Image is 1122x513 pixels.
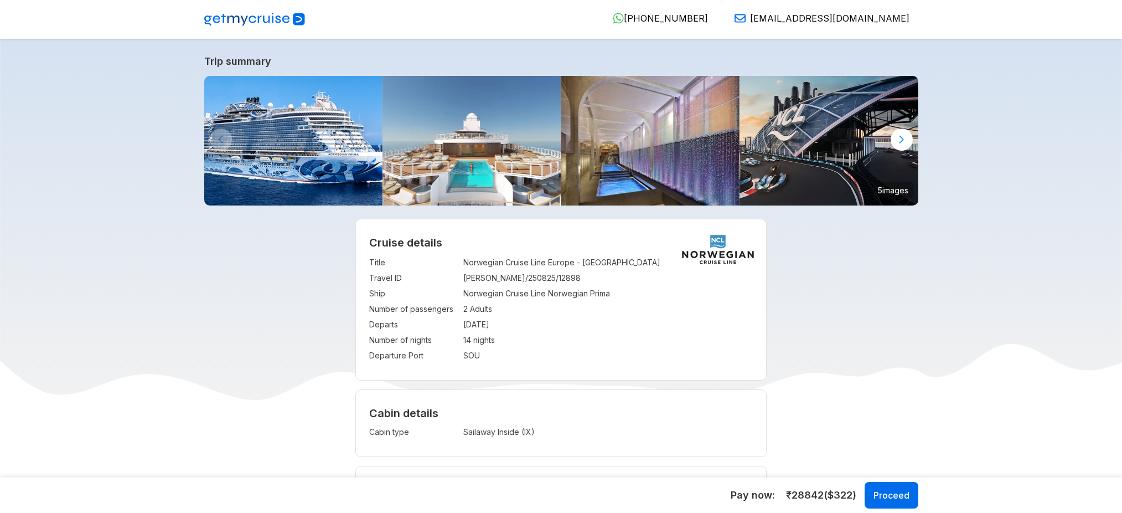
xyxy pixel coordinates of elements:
[463,270,753,286] td: [PERSON_NAME]/250825/12898
[731,489,775,502] h5: Pay now:
[750,13,909,24] span: [EMAIL_ADDRESS][DOMAIN_NAME]
[624,13,708,24] span: [PHONE_NUMBER]
[463,424,667,440] td: Sailaway Inside (IX)
[463,286,753,301] td: Norwegian Cruise Line Norwegian Prima
[458,332,463,348] td: :
[369,424,458,440] td: Cabin type
[204,76,383,206] img: 3200x640_Prima_Hero_01.png
[458,286,463,301] td: :
[613,13,624,24] img: WhatsApp
[865,482,918,509] button: Proceed
[463,317,753,332] td: [DATE]
[463,332,753,348] td: 14 nights
[458,348,463,363] td: :
[740,76,918,206] img: 900x400_Prima_Racetrack_10072022.jpg
[726,13,909,24] a: [EMAIL_ADDRESS][DOMAIN_NAME]
[382,76,561,206] img: The-Haven-Sundeck_Low-Pool-Angle_700x475_0.jpg
[369,286,458,301] td: Ship
[463,348,753,363] td: SOU
[204,55,918,67] a: Trip summary
[369,255,458,270] td: Title
[369,236,753,249] h2: Cruise details
[463,255,753,270] td: Norwegian Cruise Line Europe - [GEOGRAPHIC_DATA]
[463,301,753,317] td: 2 Adults
[369,348,458,363] td: Departure Port
[458,270,463,286] td: :
[786,488,856,502] span: ₹ 28842 ($ 322 )
[369,270,458,286] td: Travel ID
[458,301,463,317] td: :
[369,301,458,317] td: Number of passengers
[873,182,913,198] small: 5 images
[369,407,753,420] h4: Cabin details
[369,332,458,348] td: Number of nights
[604,13,708,24] a: [PHONE_NUMBER]
[561,76,740,206] img: NCL_SPA_Areas_ThermalPool_700x475_7152022.jpg
[735,13,746,24] img: Email
[458,255,463,270] td: :
[458,317,463,332] td: :
[369,317,458,332] td: Departs
[458,424,463,440] td: :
